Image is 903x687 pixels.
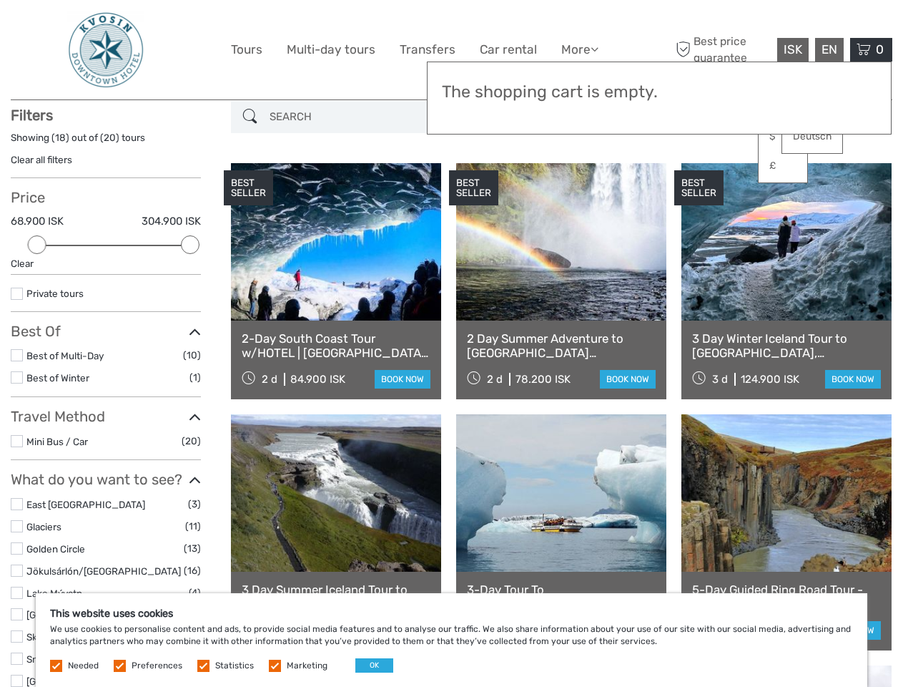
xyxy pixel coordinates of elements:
[825,370,881,389] a: book now
[26,631,68,643] a: Skaftafell
[26,499,145,510] a: East [GEOGRAPHIC_DATA]
[26,521,61,532] a: Glaciers
[182,433,201,449] span: (20)
[26,588,82,599] a: Lake Mývatn
[712,373,728,386] span: 3 d
[672,34,774,65] span: Best price guarantee
[242,583,430,612] a: 3 Day Summer Iceland Tour to [GEOGRAPHIC_DATA], [GEOGRAPHIC_DATA] with Glacier Lagoon & Glacier Hike
[11,107,53,124] strong: Filters
[290,373,345,386] div: 84.900 ISK
[224,170,273,206] div: BEST SELLER
[692,583,881,612] a: 5-Day Guided Ring Road Tour - Option A (Day 5 - [GEOGRAPHIC_DATA])
[188,496,201,512] span: (3)
[262,373,277,386] span: 2 d
[142,214,201,229] label: 304.900 ISK
[20,25,162,36] p: We're away right now. Please check back later!
[50,608,853,620] h5: This website uses cookies
[11,323,201,340] h3: Best Of
[480,39,537,60] a: Car rental
[26,543,85,555] a: Golden Circle
[759,153,807,179] a: £
[561,39,598,60] a: More
[442,82,877,102] h3: The shopping cart is empty.
[26,565,181,577] a: Jökulsárlón/[GEOGRAPHIC_DATA]
[467,331,656,361] a: 2 Day Summer Adventure to [GEOGRAPHIC_DATA] [GEOGRAPHIC_DATA], Glacier Hiking, [GEOGRAPHIC_DATA],...
[467,583,656,612] a: 3-Day Tour To [GEOGRAPHIC_DATA] | [GEOGRAPHIC_DATA], [GEOGRAPHIC_DATA], [GEOGRAPHIC_DATA] & Glaci...
[375,370,430,389] a: book now
[26,653,82,665] a: Snæfellsnes
[400,39,455,60] a: Transfers
[242,331,430,361] a: 2-Day South Coast Tour w/HOTEL | [GEOGRAPHIC_DATA], [GEOGRAPHIC_DATA], [GEOGRAPHIC_DATA] & Waterf...
[36,593,867,687] div: We use cookies to personalise content and ads, to provide social media features and to analyse ou...
[515,373,571,386] div: 78.200 ISK
[11,257,201,271] div: Clear
[287,39,375,60] a: Multi-day tours
[782,124,842,150] a: Deutsch
[741,373,799,386] div: 124.900 ISK
[185,518,201,535] span: (11)
[215,660,254,672] label: Statistics
[674,170,724,206] div: BEST SELLER
[184,562,201,579] span: (16)
[874,42,886,57] span: 0
[26,609,124,620] a: [GEOGRAPHIC_DATA]
[26,372,89,384] a: Best of Winter
[784,42,802,57] span: ISK
[11,408,201,425] h3: Travel Method
[67,11,144,89] img: 48-093e29fa-b2a2-476f-8fe8-72743a87ce49_logo_big.jpg
[264,104,434,130] input: SEARCH
[26,676,124,687] a: [GEOGRAPHIC_DATA]
[11,189,201,206] h3: Price
[11,214,64,229] label: 68.900 ISK
[600,370,656,389] a: book now
[815,38,844,62] div: EN
[184,540,201,557] span: (13)
[11,131,201,153] div: Showing ( ) out of ( ) tours
[164,22,182,39] button: Open LiveChat chat widget
[132,660,182,672] label: Preferences
[287,660,327,672] label: Marketing
[26,436,88,447] a: Mini Bus / Car
[231,39,262,60] a: Tours
[104,131,116,145] label: 20
[189,369,201,386] span: (1)
[26,350,104,361] a: Best of Multi-Day
[55,131,66,145] label: 18
[11,154,72,165] a: Clear all filters
[183,347,201,364] span: (10)
[449,170,498,206] div: BEST SELLER
[692,331,881,361] a: 3 Day Winter Iceland Tour to [GEOGRAPHIC_DATA], [GEOGRAPHIC_DATA], [GEOGRAPHIC_DATA] and [GEOGRAP...
[487,373,503,386] span: 2 d
[189,585,201,601] span: (4)
[11,471,201,488] h3: What do you want to see?
[759,124,807,150] a: $
[26,288,84,299] a: Private tours
[68,660,99,672] label: Needed
[355,658,393,673] button: OK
